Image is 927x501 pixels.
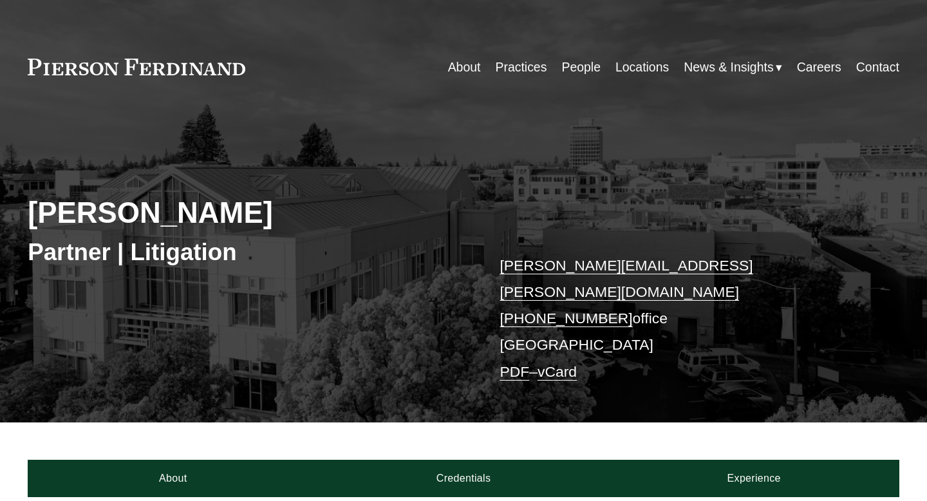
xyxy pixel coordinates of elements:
a: PDF [500,363,529,380]
a: Contact [856,55,899,80]
a: Locations [615,55,669,80]
a: Practices [495,55,547,80]
span: News & Insights [684,56,773,79]
a: folder dropdown [684,55,782,80]
a: People [561,55,601,80]
h3: Partner | Litigation [28,238,464,267]
a: About [28,460,318,497]
a: [PERSON_NAME][EMAIL_ADDRESS][PERSON_NAME][DOMAIN_NAME] [500,257,753,300]
a: Careers [797,55,841,80]
a: vCard [538,363,577,380]
a: Credentials [318,460,608,497]
a: [PHONE_NUMBER] [500,310,632,326]
p: office [GEOGRAPHIC_DATA] – [500,252,863,385]
a: About [448,55,481,80]
a: Experience [609,460,899,497]
h2: [PERSON_NAME] [28,196,464,231]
